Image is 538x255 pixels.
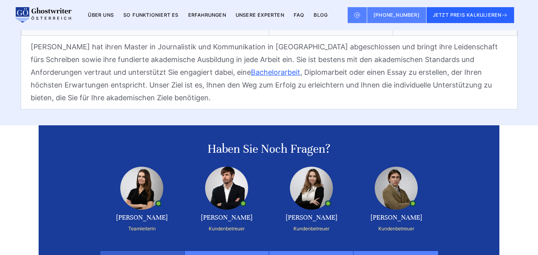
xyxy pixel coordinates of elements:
img: logo_orange.svg [13,13,19,19]
div: Domain: [DOMAIN_NAME] [21,21,88,27]
a: Über uns [88,12,114,18]
img: Konstantin [205,167,248,210]
a: BLOG [314,12,328,18]
div: [PERSON_NAME] [371,213,422,222]
div: Domain Overview [30,47,71,52]
img: Alexandra [120,167,163,210]
img: tab_keywords_by_traffic_grey.svg [79,46,86,53]
a: So funktioniert es [123,12,179,18]
a: [PHONE_NUMBER] [367,7,426,23]
div: Kundenbetreuer [293,226,329,232]
a: Erfahrungen [188,12,226,18]
div: Kundenbetreuer [378,226,414,232]
span: [PHONE_NUMBER] [374,12,420,18]
div: v 4.0.25 [22,13,39,19]
p: [PERSON_NAME] hat ihren Master in Journalistik und Kommunikation in [GEOGRAPHIC_DATA] abgeschloss... [31,36,508,109]
img: Mathilda [290,167,333,210]
img: Email [354,12,360,18]
a: FAQ [294,12,305,18]
div: Kundenbetreuer [209,226,245,232]
img: logo wirschreiben [14,7,72,23]
img: Peter [375,167,418,210]
div: Teamleiterin [128,226,156,232]
div: [PERSON_NAME] [286,213,337,222]
div: Keywords by Traffic [88,47,134,52]
img: website_grey.svg [13,21,19,27]
div: [PERSON_NAME] [116,213,168,222]
img: tab_domain_overview_orange.svg [22,46,28,53]
button: JETZT PREIS KALKULIEREN [426,7,515,23]
a: Bachelorarbeit [251,68,300,76]
div: Haben Sie noch Fragen? [55,141,483,157]
div: [PERSON_NAME] [201,213,252,222]
a: Unsere Experten [236,12,284,18]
